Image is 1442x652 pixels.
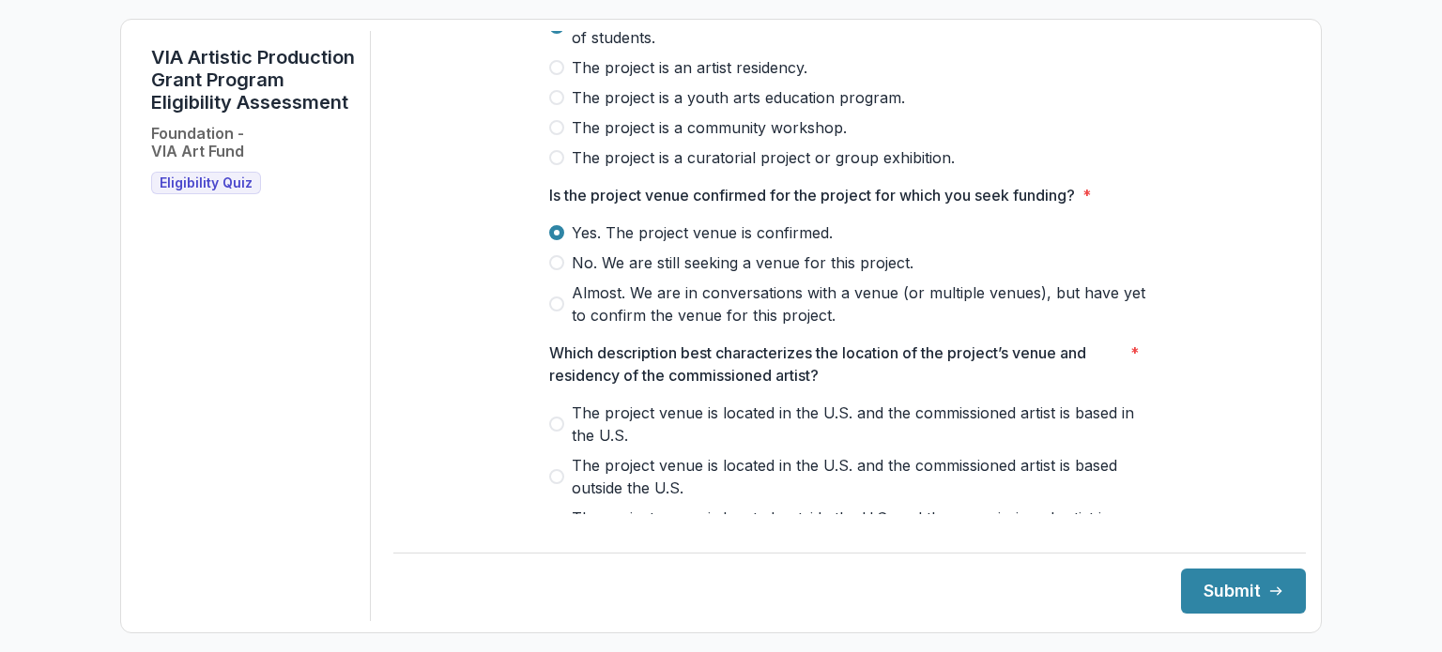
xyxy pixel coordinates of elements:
p: Is the project venue confirmed for the project for which you seek funding? [549,184,1075,206]
span: No. We are still seeking a venue for this project. [572,251,913,274]
h2: Foundation - VIA Art Fund [151,125,244,160]
span: The project venue is located in the U.S. and the commissioned artist is based outside the U.S. [572,454,1150,499]
span: The project venue is located in the U.S. and the commissioned artist is based in the U.S. [572,402,1150,447]
span: Yes. The project venue is confirmed. [572,221,833,244]
span: The project is a curatorial project or group exhibition. [572,146,955,169]
span: The project is a youth arts education program. [572,86,905,109]
button: Submit [1181,569,1306,614]
span: Almost. We are in conversations with a venue (or multiple venues), but have yet to confirm the ve... [572,281,1150,326]
span: The project is an artist residency. [572,56,807,79]
span: The project venue is located outside the U.S. and the commissioned artist is based in the U.S. [572,507,1150,552]
p: Which description best characterizes the location of the project’s venue and residency of the com... [549,341,1123,387]
h1: VIA Artistic Production Grant Program Eligibility Assessment [151,46,355,114]
span: Eligibility Quiz [160,175,253,191]
span: The project is a community workshop. [572,116,847,139]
